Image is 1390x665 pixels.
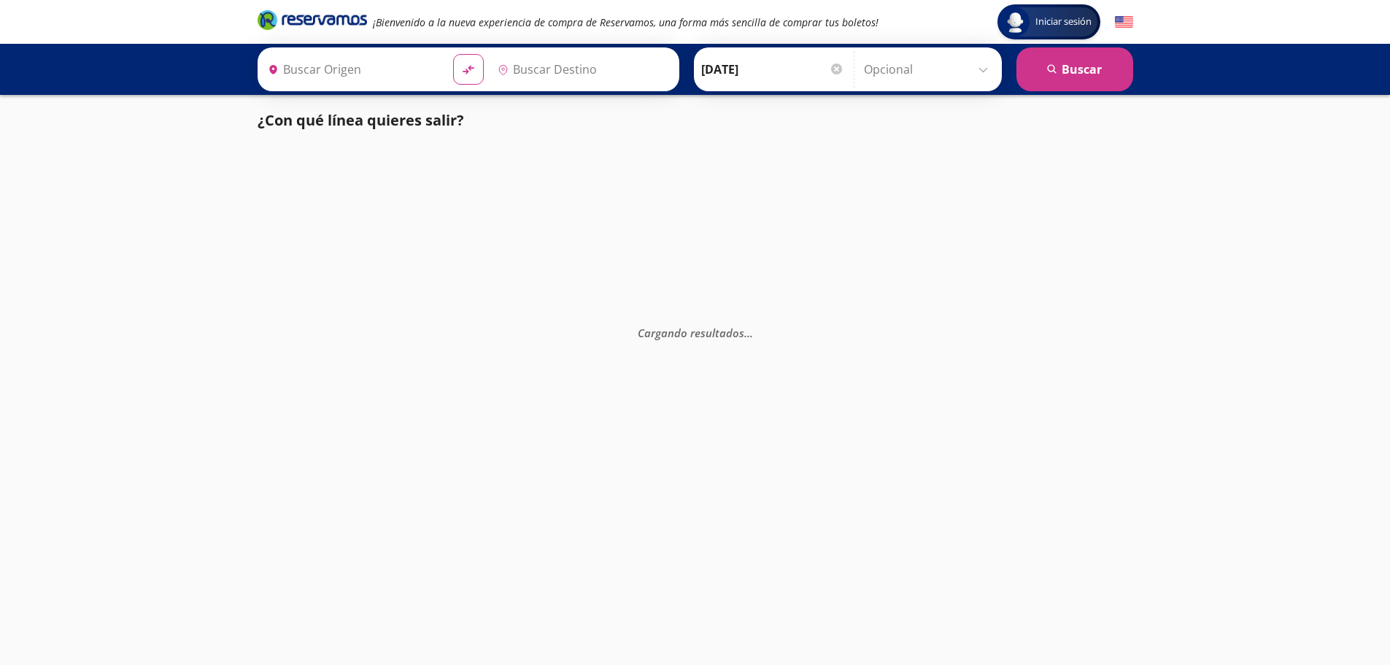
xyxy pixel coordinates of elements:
[701,51,844,88] input: Elegir Fecha
[258,109,464,131] p: ¿Con qué línea quieres salir?
[1115,13,1133,31] button: English
[262,51,441,88] input: Buscar Origen
[750,325,753,339] span: .
[492,51,671,88] input: Buscar Destino
[744,325,747,339] span: .
[638,325,753,339] em: Cargando resultados
[864,51,995,88] input: Opcional
[1016,47,1133,91] button: Buscar
[258,9,367,35] a: Brand Logo
[373,15,879,29] em: ¡Bienvenido a la nueva experiencia de compra de Reservamos, una forma más sencilla de comprar tus...
[747,325,750,339] span: .
[1030,15,1097,29] span: Iniciar sesión
[258,9,367,31] i: Brand Logo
